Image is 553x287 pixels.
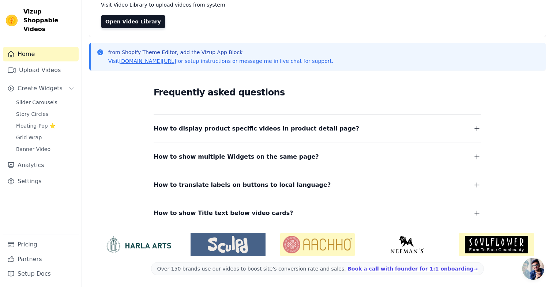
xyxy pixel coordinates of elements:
button: How to show multiple Widgets on the same page? [154,152,481,162]
a: [DOMAIN_NAME][URL] [119,58,176,64]
img: Soulflower [459,233,534,256]
span: Slider Carousels [16,99,57,106]
button: How to show Title text below video cards? [154,208,481,218]
a: Banner Video [12,144,79,154]
button: How to display product specific videos in product detail page? [154,124,481,134]
p: Visit for setup instructions or message me in live chat for support. [108,57,333,65]
img: Aachho [280,233,355,256]
span: Floating-Pop ⭐ [16,122,56,129]
a: Slider Carousels [12,97,79,107]
span: Grid Wrap [16,134,42,141]
img: Vizup [6,15,18,26]
a: Partners [3,252,79,267]
button: Create Widgets [3,81,79,96]
span: Vizup Shoppable Videos [23,7,76,34]
a: Book a call with founder for 1:1 onboarding [347,266,478,272]
a: Floating-Pop ⭐ [12,121,79,131]
img: Sculpd US [191,236,266,253]
h2: Frequently asked questions [154,85,481,100]
span: How to show multiple Widgets on the same page? [154,152,319,162]
div: Ouvrir le chat [522,258,544,280]
p: from Shopify Theme Editor, add the Vizup App Block [108,49,333,56]
a: Settings [3,174,79,189]
span: How to translate labels on buttons to local language? [154,180,331,190]
button: How to translate labels on buttons to local language? [154,180,481,190]
a: Upload Videos [3,63,79,78]
a: Pricing [3,237,79,252]
a: Home [3,47,79,61]
span: Create Widgets [18,84,63,93]
img: HarlaArts [101,236,176,253]
img: Neeman's [369,236,444,253]
a: Open Video Library [101,15,165,28]
a: Grid Wrap [12,132,79,143]
a: Analytics [3,158,79,173]
span: How to show Title text below video cards? [154,208,293,218]
span: Story Circles [16,110,48,118]
span: How to display product specific videos in product detail page? [154,124,359,134]
p: Visit Video Library to upload videos from system [101,0,429,9]
a: Setup Docs [3,267,79,281]
span: Banner Video [16,146,50,153]
a: Story Circles [12,109,79,119]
